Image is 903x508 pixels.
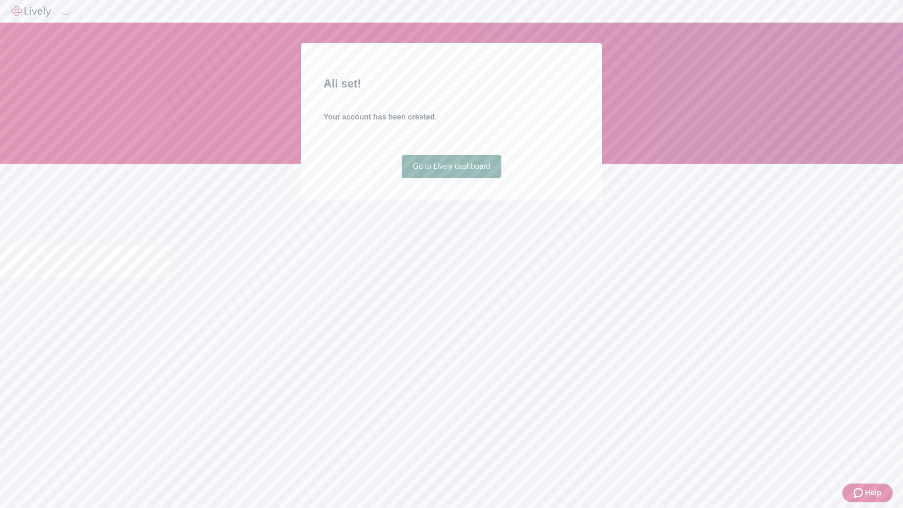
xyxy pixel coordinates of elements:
[854,487,865,499] svg: Zendesk support icon
[324,75,579,92] h2: All set!
[324,111,579,123] h4: Your account has been created.
[865,487,881,499] span: Help
[11,6,51,17] img: Lively
[62,12,70,15] button: Log out
[842,484,893,502] button: Zendesk support iconHelp
[402,155,502,178] a: Go to Lively dashboard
